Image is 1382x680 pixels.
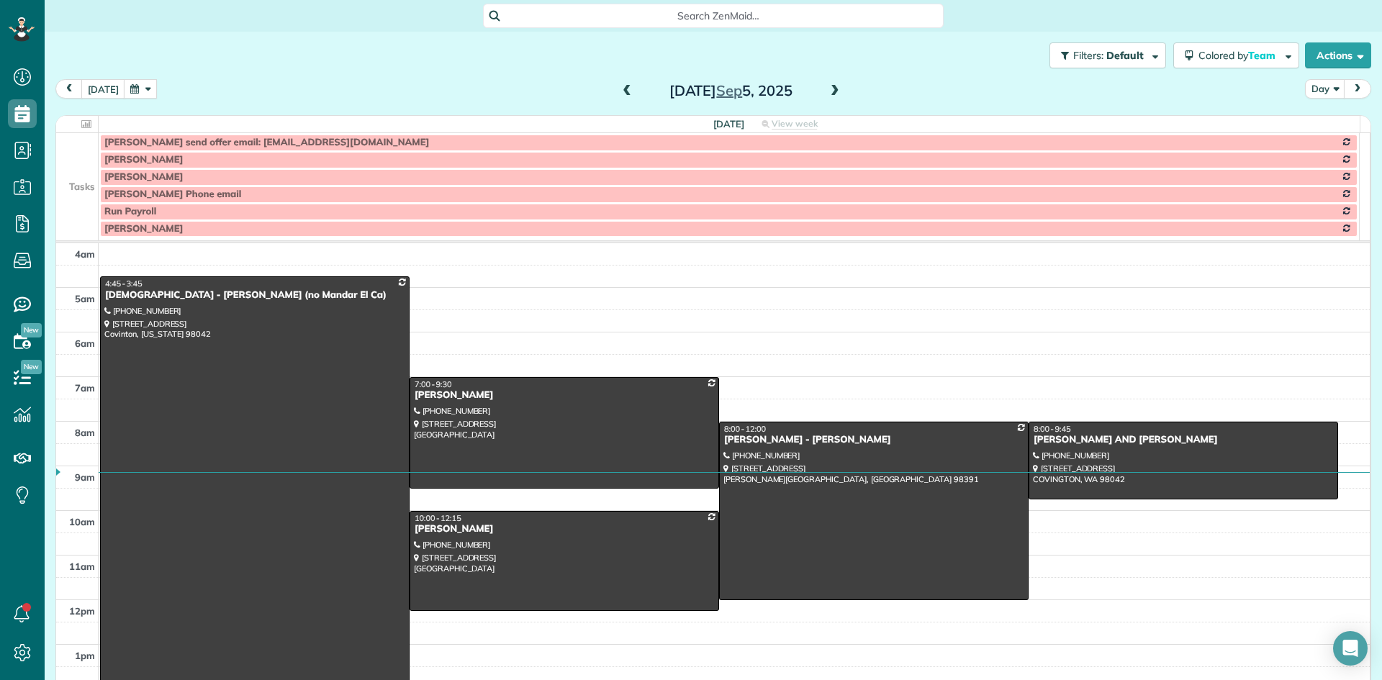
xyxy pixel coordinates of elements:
a: Filters: Default [1042,42,1166,68]
span: Default [1106,49,1144,62]
span: Filters: [1073,49,1103,62]
button: Day [1305,79,1345,99]
span: 4:45 - 3:45 [105,278,143,289]
span: Run Payroll [104,206,156,217]
button: Colored byTeam [1173,42,1299,68]
span: 6am [75,337,95,349]
div: [PERSON_NAME] [414,523,715,535]
div: [PERSON_NAME] AND [PERSON_NAME] [1033,434,1334,446]
span: 5am [75,293,95,304]
span: 8:00 - 12:00 [724,424,766,434]
span: 1pm [75,650,95,661]
button: prev [55,79,83,99]
h2: [DATE] 5, 2025 [641,83,821,99]
span: Team [1248,49,1278,62]
button: Filters: Default [1049,42,1166,68]
div: [PERSON_NAME] - [PERSON_NAME] [723,434,1024,446]
span: 4am [75,248,95,260]
span: [PERSON_NAME] [104,171,183,183]
span: 7:00 - 9:30 [415,379,452,389]
span: Sep [716,81,742,99]
button: [DATE] [81,79,125,99]
button: next [1344,79,1371,99]
span: [PERSON_NAME] [104,223,183,235]
button: Actions [1305,42,1371,68]
span: [PERSON_NAME] send offer email: [EMAIL_ADDRESS][DOMAIN_NAME] [104,137,429,148]
span: Colored by [1198,49,1281,62]
span: [DATE] [713,118,744,130]
span: [PERSON_NAME] [104,154,183,166]
span: 9am [75,471,95,483]
span: 10am [69,516,95,527]
span: 12pm [69,605,95,617]
span: 8:00 - 9:45 [1034,424,1071,434]
span: 10:00 - 12:15 [415,513,461,523]
div: [PERSON_NAME] [414,389,715,402]
div: Open Intercom Messenger [1333,631,1368,666]
span: New [21,323,42,337]
span: [PERSON_NAME] Phone email [104,189,241,200]
span: 11am [69,561,95,572]
span: View week [772,118,818,130]
span: New [21,360,42,374]
div: [DEMOGRAPHIC_DATA] - [PERSON_NAME] (no Mandar El Ca) [104,289,405,302]
span: 8am [75,427,95,438]
span: 7am [75,382,95,394]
